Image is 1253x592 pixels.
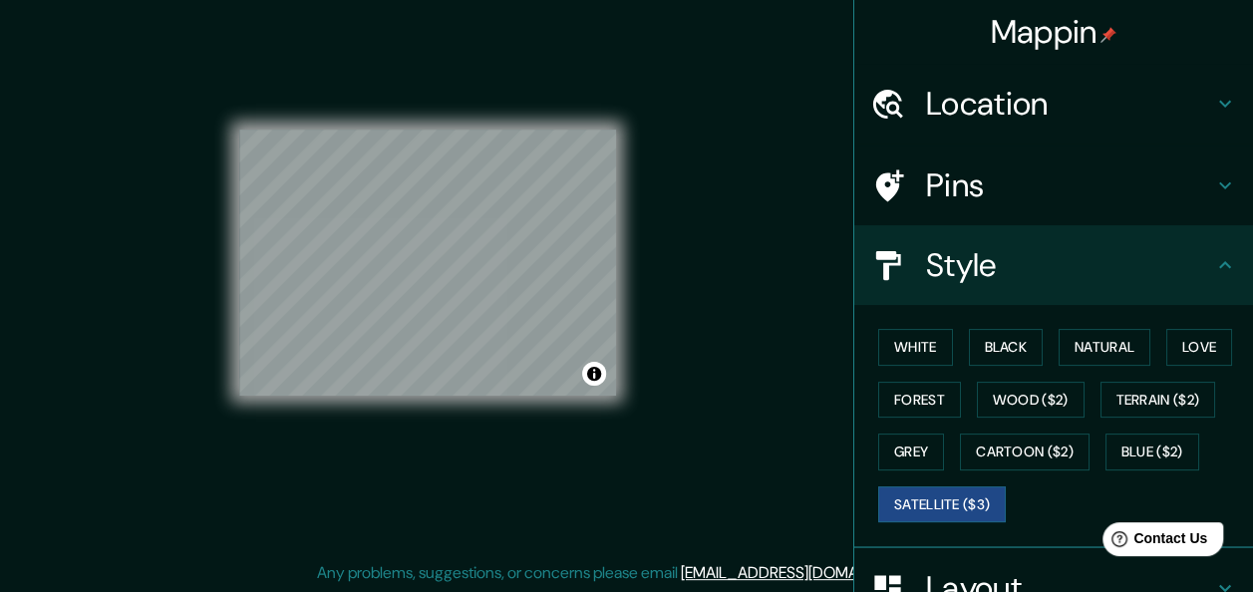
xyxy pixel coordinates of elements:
h4: Mappin [991,12,1117,52]
iframe: Help widget launcher [1076,514,1231,570]
div: Location [854,64,1253,144]
button: Natural [1059,329,1150,366]
div: Style [854,225,1253,305]
canvas: Map [239,130,616,396]
button: Satellite ($3) [878,486,1006,523]
h4: Pins [926,165,1213,205]
button: Grey [878,434,944,470]
button: Blue ($2) [1105,434,1199,470]
button: White [878,329,953,366]
h4: Style [926,245,1213,285]
p: Any problems, suggestions, or concerns please email . [317,561,930,585]
h4: Location [926,84,1213,124]
button: Wood ($2) [977,382,1085,419]
button: Toggle attribution [582,362,606,386]
button: Terrain ($2) [1100,382,1216,419]
button: Love [1166,329,1232,366]
button: Black [969,329,1044,366]
button: Forest [878,382,961,419]
div: Pins [854,146,1253,225]
img: pin-icon.png [1100,27,1116,43]
a: [EMAIL_ADDRESS][DOMAIN_NAME] [681,562,927,583]
button: Cartoon ($2) [960,434,1090,470]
